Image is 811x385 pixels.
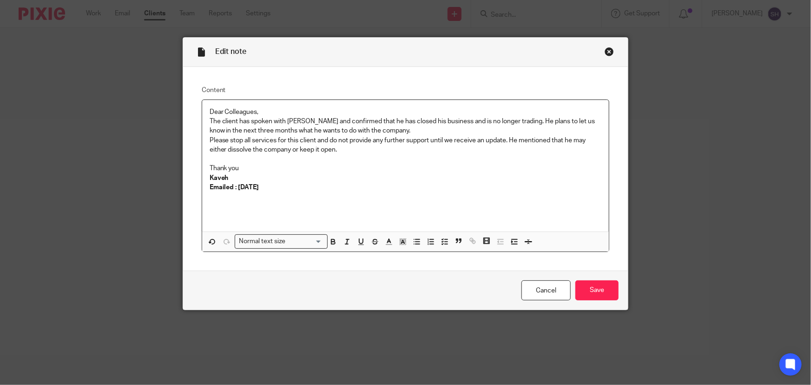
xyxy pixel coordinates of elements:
[210,107,602,117] p: Dear Colleagues,
[238,184,259,191] strong: [DATE]
[575,280,619,300] input: Save
[210,136,602,155] p: Please stop all services for this client and do not provide any further support until we receive ...
[235,234,328,249] div: Search for option
[289,237,322,246] input: Search for option
[605,47,614,56] div: Close this dialog window
[210,164,602,173] p: Thank you
[202,86,610,95] label: Content
[210,117,602,136] p: The client has spoken with [PERSON_NAME] and confirmed that he has closed his business and is no ...
[210,175,229,181] strong: Kaveh
[237,237,288,246] span: Normal text size
[215,48,247,55] span: Edit note
[210,184,237,191] strong: Emailed :
[521,280,571,300] a: Cancel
